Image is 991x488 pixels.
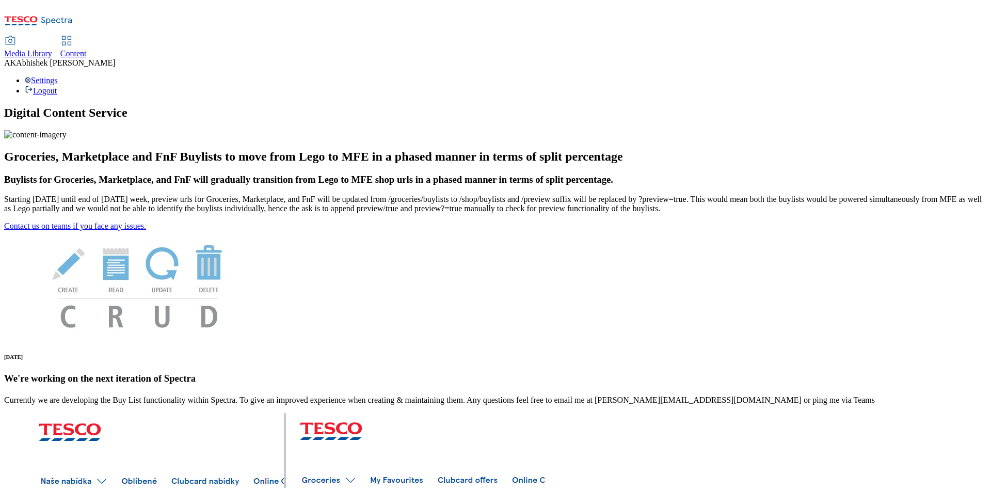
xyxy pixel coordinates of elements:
[4,150,987,164] h2: Groceries, Marketplace and FnF Buylists to move from Lego to MFE in a phased manner in terms of s...
[16,58,115,67] span: Abhishek [PERSON_NAME]
[4,396,987,405] p: Currently we are developing the Buy List functionality within Spectra. To give an improved experi...
[4,37,52,58] a: Media Library
[25,86,57,95] a: Logout
[60,49,87,58] span: Content
[4,195,987,213] p: Starting [DATE] until end of [DATE] week, preview urls for Groceries, Marketplace, and FnF will b...
[4,174,987,185] h3: Buylists for Groceries, Marketplace, and FnF will gradually transition from Lego to MFE shop urls...
[4,354,987,360] h6: [DATE]
[4,106,987,120] h1: Digital Content Service
[4,130,67,139] img: content-imagery
[4,58,16,67] span: AK
[4,222,146,230] a: Contact us on teams if you face any issues.
[4,231,273,339] img: News Image
[60,37,87,58] a: Content
[4,373,987,384] h3: We're working on the next iteration of Spectra
[4,49,52,58] span: Media Library
[25,76,58,85] a: Settings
